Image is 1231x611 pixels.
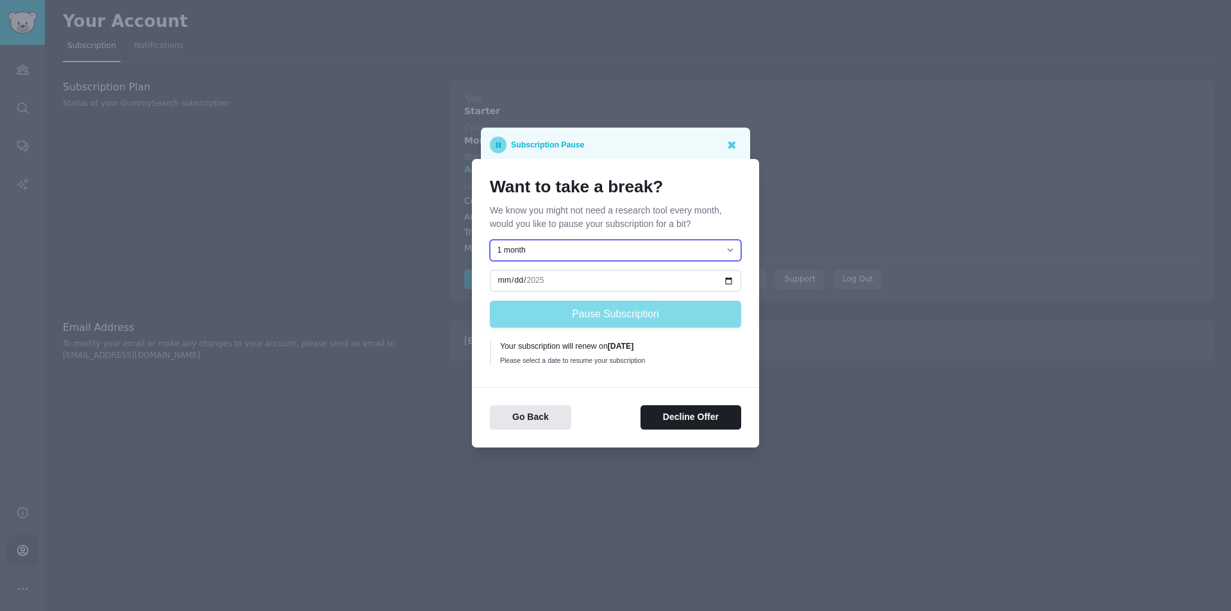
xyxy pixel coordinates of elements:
div: Please select a date to resume your subscription [500,356,732,365]
button: Go Back [490,405,571,430]
div: Your subscription will renew on [500,341,732,353]
h1: Want to take a break? [490,177,741,197]
p: Subscription Pause [511,137,584,153]
p: We know you might not need a research tool every month, would you like to pause your subscription... [490,204,741,231]
b: [DATE] [608,342,634,351]
button: Decline Offer [641,405,741,430]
